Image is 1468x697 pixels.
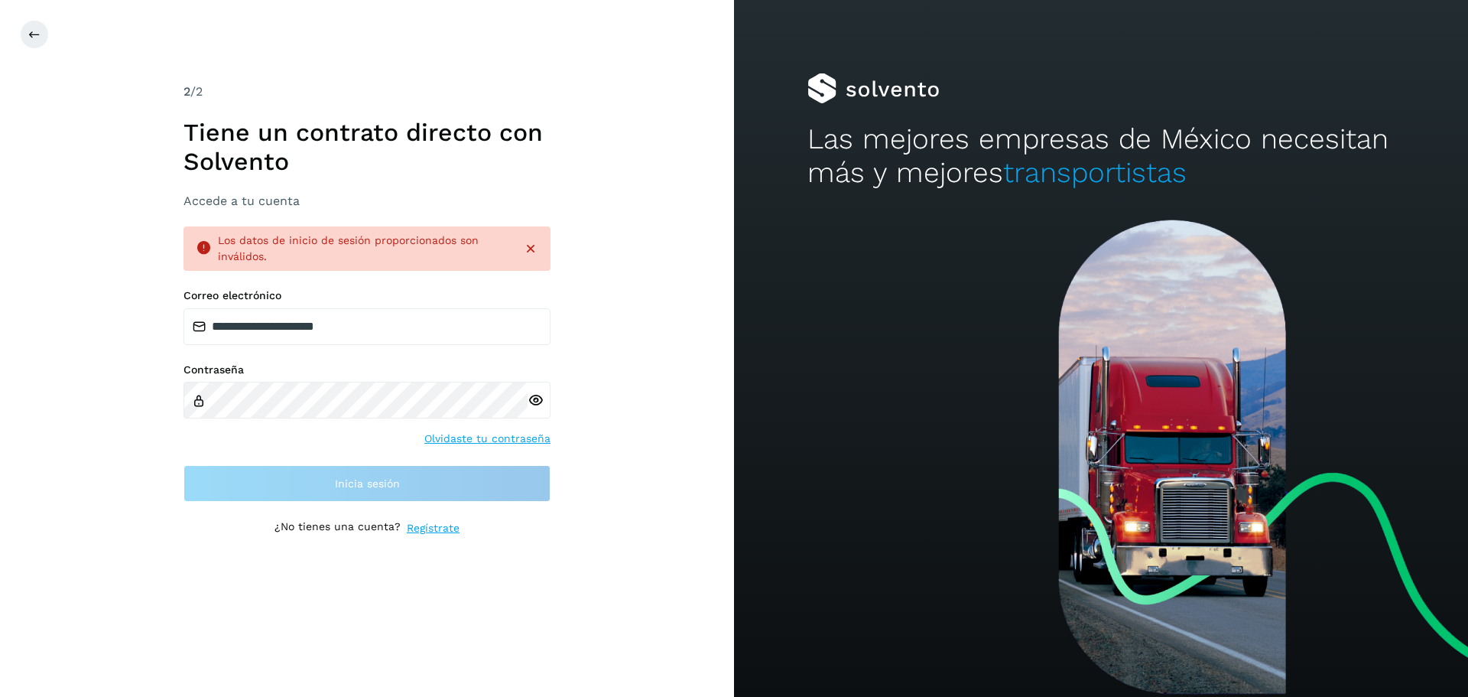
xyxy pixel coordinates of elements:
h1: Tiene un contrato directo con Solvento [183,118,550,177]
p: ¿No tienes una cuenta? [274,520,401,536]
iframe: reCAPTCHA [251,555,483,614]
span: transportistas [1003,156,1187,189]
label: Contraseña [183,363,550,376]
button: Inicia sesión [183,465,550,502]
label: Correo electrónico [183,289,550,302]
span: 2 [183,84,190,99]
a: Regístrate [407,520,460,536]
h3: Accede a tu cuenta [183,194,550,208]
div: Los datos de inicio de sesión proporcionados son inválidos. [218,233,511,265]
span: Inicia sesión [335,478,400,489]
div: /2 [183,83,550,101]
a: Olvidaste tu contraseña [424,431,550,447]
h2: Las mejores empresas de México necesitan más y mejores [807,122,1395,191]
